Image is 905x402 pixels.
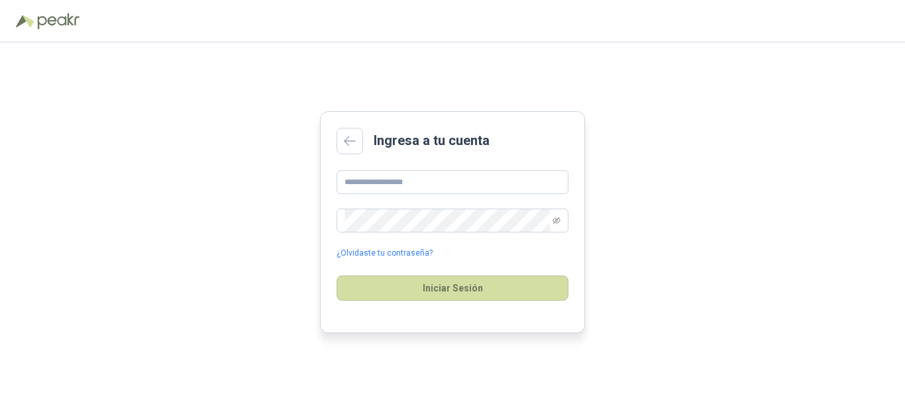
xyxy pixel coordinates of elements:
h2: Ingresa a tu cuenta [374,130,490,151]
button: Iniciar Sesión [337,276,568,301]
img: Logo [16,15,34,28]
a: ¿Olvidaste tu contraseña? [337,247,433,260]
img: Peakr [37,13,80,29]
span: eye-invisible [553,217,560,225]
